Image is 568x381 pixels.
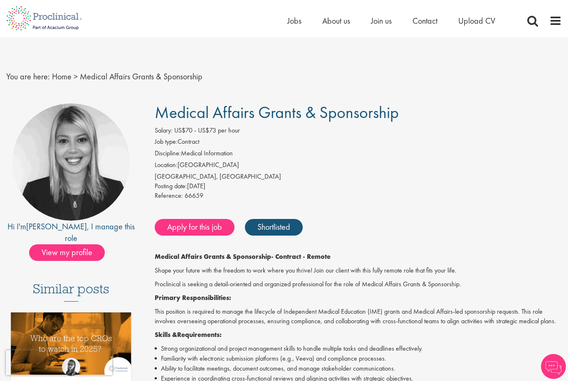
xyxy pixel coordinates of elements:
[6,221,136,244] div: Hi I'm , I manage this role
[322,15,350,26] a: About us
[185,191,203,200] span: 66659
[155,137,178,147] label: Job type:
[287,15,301,26] a: Jobs
[12,103,130,221] img: imeage of recruiter Janelle Jones
[33,282,109,302] h3: Similar posts
[6,71,50,82] span: You are here:
[155,137,562,149] li: Contract
[29,244,105,261] span: View my profile
[155,172,562,182] div: [GEOGRAPHIC_DATA], [GEOGRAPHIC_DATA]
[458,15,495,26] a: Upload CV
[371,15,392,26] a: Join us
[155,219,235,236] a: Apply for this job
[245,219,303,236] a: Shortlisted
[174,126,240,135] span: US$70 - US$73 per hour
[6,350,112,375] iframe: reCAPTCHA
[11,312,131,375] img: Top 10 CROs 2025 | Proclinical
[412,15,437,26] a: Contact
[155,102,399,123] span: Medical Affairs Grants & Sponsorship
[155,330,177,339] strong: Skills &
[155,126,173,135] label: Salary:
[155,160,562,172] li: [GEOGRAPHIC_DATA]
[74,71,78,82] span: >
[271,252,331,261] strong: - Contract - Remote
[155,191,183,201] label: Reference:
[155,252,271,261] strong: Medical Affairs Grants & Sponsorship
[80,71,203,82] span: Medical Affairs Grants & Sponsorship
[155,182,562,191] div: [DATE]
[155,364,562,374] li: Ability to facilitate meetings, document outcomes, and manage stakeholder communications.
[155,293,231,302] strong: Primary Responsibilities:
[155,160,178,170] label: Location:
[29,246,113,257] a: View my profile
[155,307,562,326] p: This position is required to manage the lifecycle of Independent Medical Education (IME) grants a...
[52,71,72,82] a: breadcrumb link
[155,344,562,354] li: Strong organizational and project management skills to handle multiple tasks and deadlines effect...
[155,354,562,364] li: Familiarity with electronic submission platforms (e.g., Veeva) and compliance processes.
[541,354,566,379] img: Chatbot
[26,221,87,232] a: [PERSON_NAME]
[155,266,562,275] p: Shape your future with the freedom to work where you thrive! Join our client with this fully remo...
[155,149,181,158] label: Discipline:
[155,149,562,160] li: Medical Information
[155,182,187,190] span: Posting date:
[155,280,562,289] p: Proclinical is seeking a detail-oriented and organized professional for the role of Medical Affai...
[177,330,222,339] strong: Requirements:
